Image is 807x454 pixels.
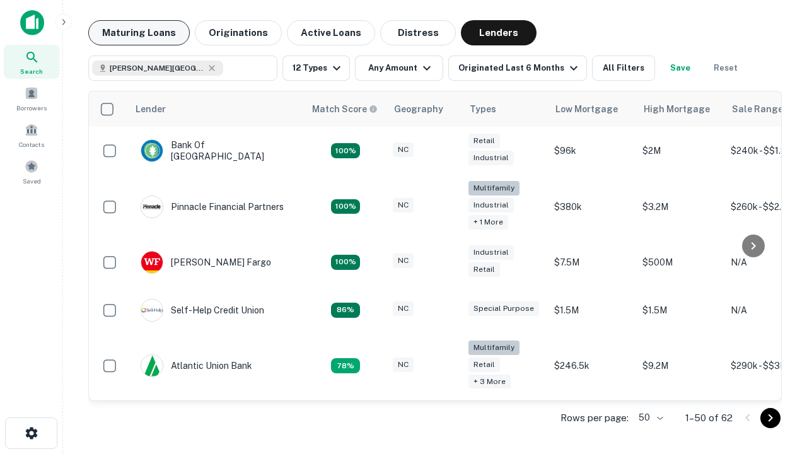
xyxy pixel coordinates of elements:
[470,102,496,117] div: Types
[23,176,41,186] span: Saved
[468,340,520,355] div: Multifamily
[660,55,700,81] button: Save your search to get updates of matches that match your search criteria.
[548,238,636,286] td: $7.5M
[393,198,414,212] div: NC
[393,143,414,157] div: NC
[468,198,514,212] div: Industrial
[548,286,636,334] td: $1.5M
[634,409,665,427] div: 50
[331,358,360,373] div: Matching Properties: 10, hasApolloMatch: undefined
[312,102,378,116] div: Capitalize uses an advanced AI algorithm to match your search with the best lender. The match sco...
[592,55,655,81] button: All Filters
[636,286,724,334] td: $1.5M
[548,175,636,238] td: $380k
[195,20,282,45] button: Originations
[141,139,292,162] div: Bank Of [GEOGRAPHIC_DATA]
[331,143,360,158] div: Matching Properties: 14, hasApolloMatch: undefined
[462,91,548,127] th: Types
[468,151,514,165] div: Industrial
[282,55,350,81] button: 12 Types
[636,334,724,398] td: $9.2M
[141,299,264,322] div: Self-help Credit Union
[468,245,514,260] div: Industrial
[331,199,360,214] div: Matching Properties: 23, hasApolloMatch: undefined
[4,45,59,79] a: Search
[468,181,520,195] div: Multifamily
[760,408,781,428] button: Go to next page
[548,127,636,175] td: $96k
[685,410,733,426] p: 1–50 of 62
[744,353,807,414] iframe: Chat Widget
[461,20,537,45] button: Lenders
[636,175,724,238] td: $3.2M
[141,252,163,273] img: picture
[355,55,443,81] button: Any Amount
[548,334,636,398] td: $246.5k
[636,127,724,175] td: $2M
[331,303,360,318] div: Matching Properties: 11, hasApolloMatch: undefined
[380,20,456,45] button: Distress
[468,375,511,389] div: + 3 more
[644,102,710,117] div: High Mortgage
[548,91,636,127] th: Low Mortgage
[394,102,443,117] div: Geography
[110,62,204,74] span: [PERSON_NAME][GEOGRAPHIC_DATA], [GEOGRAPHIC_DATA]
[393,253,414,268] div: NC
[705,55,746,81] button: Reset
[331,255,360,270] div: Matching Properties: 14, hasApolloMatch: undefined
[4,118,59,152] a: Contacts
[4,81,59,115] a: Borrowers
[136,102,166,117] div: Lender
[305,91,386,127] th: Capitalize uses an advanced AI algorithm to match your search with the best lender. The match sco...
[636,91,724,127] th: High Mortgage
[19,139,44,149] span: Contacts
[4,154,59,189] a: Saved
[468,358,500,372] div: Retail
[20,66,43,76] span: Search
[141,354,252,377] div: Atlantic Union Bank
[141,300,163,321] img: picture
[312,102,375,116] h6: Match Score
[141,140,163,161] img: picture
[128,91,305,127] th: Lender
[141,251,271,274] div: [PERSON_NAME] Fargo
[141,196,163,218] img: picture
[636,238,724,286] td: $500M
[386,91,462,127] th: Geography
[141,195,284,218] div: Pinnacle Financial Partners
[141,355,163,376] img: picture
[732,102,783,117] div: Sale Range
[468,262,500,277] div: Retail
[560,410,629,426] p: Rows per page:
[393,301,414,316] div: NC
[458,61,581,76] div: Originated Last 6 Months
[16,103,47,113] span: Borrowers
[287,20,375,45] button: Active Loans
[468,134,500,148] div: Retail
[20,10,44,35] img: capitalize-icon.png
[393,358,414,372] div: NC
[448,55,587,81] button: Originated Last 6 Months
[88,20,190,45] button: Maturing Loans
[468,215,508,230] div: + 1 more
[468,301,539,316] div: Special Purpose
[555,102,618,117] div: Low Mortgage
